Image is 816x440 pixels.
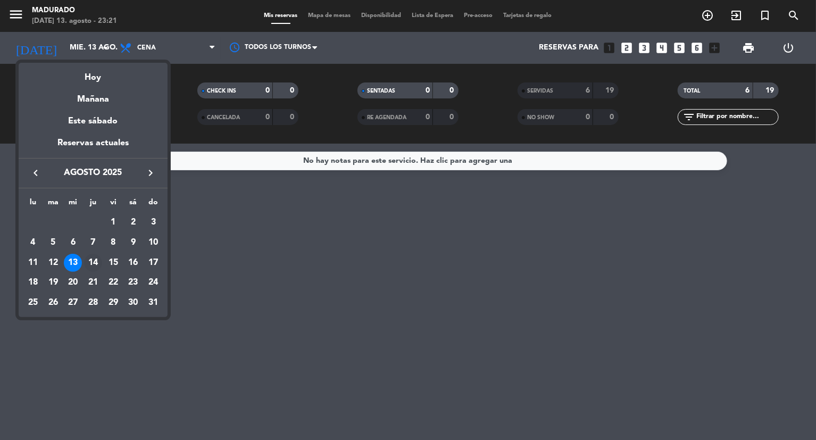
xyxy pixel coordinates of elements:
div: 21 [84,273,102,292]
div: 22 [104,273,122,292]
div: 6 [64,234,82,252]
div: 9 [124,234,142,252]
div: Este sábado [19,106,168,136]
td: 20 de agosto de 2025 [63,272,83,293]
div: 12 [44,254,62,272]
div: 30 [124,294,142,312]
td: 29 de agosto de 2025 [103,293,123,313]
th: viernes [103,196,123,213]
div: 28 [84,294,102,312]
div: 29 [104,294,122,312]
div: 31 [144,294,162,312]
td: 6 de agosto de 2025 [63,233,83,253]
td: 4 de agosto de 2025 [23,233,43,253]
td: 15 de agosto de 2025 [103,253,123,273]
td: 9 de agosto de 2025 [123,233,144,253]
i: keyboard_arrow_left [29,167,42,179]
i: keyboard_arrow_right [144,167,157,179]
div: 15 [104,254,122,272]
div: 2 [124,213,142,231]
div: 24 [144,273,162,292]
div: Hoy [19,63,168,85]
td: 22 de agosto de 2025 [103,272,123,293]
div: 13 [64,254,82,272]
td: 19 de agosto de 2025 [43,272,63,293]
th: martes [43,196,63,213]
th: sábado [123,196,144,213]
div: 26 [44,294,62,312]
td: 7 de agosto de 2025 [83,233,103,253]
td: 13 de agosto de 2025 [63,253,83,273]
div: 25 [24,294,42,312]
div: 23 [124,273,142,292]
th: lunes [23,196,43,213]
div: 27 [64,294,82,312]
td: 25 de agosto de 2025 [23,293,43,313]
div: 14 [84,254,102,272]
td: 1 de agosto de 2025 [103,212,123,233]
td: 21 de agosto de 2025 [83,272,103,293]
div: 17 [144,254,162,272]
div: 7 [84,234,102,252]
td: 26 de agosto de 2025 [43,293,63,313]
td: 16 de agosto de 2025 [123,253,144,273]
div: 10 [144,234,162,252]
th: miércoles [63,196,83,213]
td: 11 de agosto de 2025 [23,253,43,273]
div: 1 [104,213,122,231]
div: 16 [124,254,142,272]
td: 8 de agosto de 2025 [103,233,123,253]
td: 31 de agosto de 2025 [143,293,163,313]
div: Reservas actuales [19,136,168,158]
td: 2 de agosto de 2025 [123,212,144,233]
td: 18 de agosto de 2025 [23,272,43,293]
div: 20 [64,273,82,292]
div: 4 [24,234,42,252]
div: 11 [24,254,42,272]
td: 5 de agosto de 2025 [43,233,63,253]
button: keyboard_arrow_right [141,166,160,180]
td: 27 de agosto de 2025 [63,293,83,313]
div: 19 [44,273,62,292]
td: 3 de agosto de 2025 [143,212,163,233]
td: AGO. [23,212,103,233]
td: 12 de agosto de 2025 [43,253,63,273]
td: 10 de agosto de 2025 [143,233,163,253]
td: 24 de agosto de 2025 [143,272,163,293]
div: 5 [44,234,62,252]
td: 28 de agosto de 2025 [83,293,103,313]
div: 3 [144,213,162,231]
button: keyboard_arrow_left [26,166,45,180]
th: jueves [83,196,103,213]
td: 30 de agosto de 2025 [123,293,144,313]
div: Mañana [19,85,168,106]
div: 18 [24,273,42,292]
td: 23 de agosto de 2025 [123,272,144,293]
span: agosto 2025 [45,166,141,180]
div: 8 [104,234,122,252]
td: 17 de agosto de 2025 [143,253,163,273]
th: domingo [143,196,163,213]
td: 14 de agosto de 2025 [83,253,103,273]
